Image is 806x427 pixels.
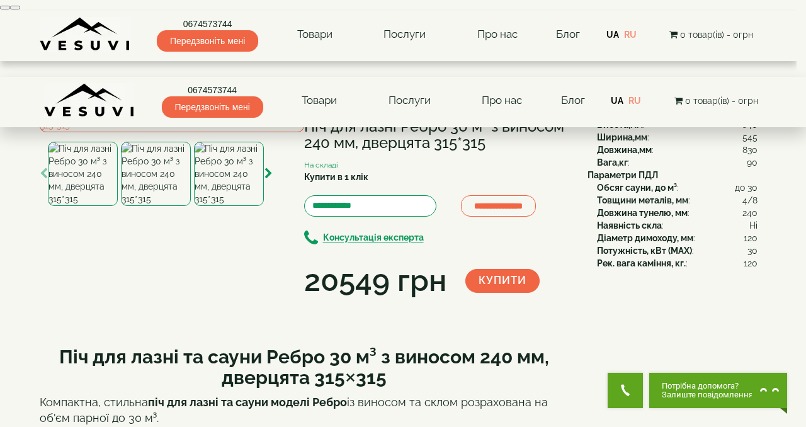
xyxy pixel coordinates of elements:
label: Купити в 1 клік [304,171,368,183]
button: 0 товар(ів) - 0грн [671,94,762,108]
b: Товщини металів, мм [597,195,688,205]
b: Консультація експерта [323,233,424,243]
b: Обсяг сауни, до м³ [597,183,677,193]
a: UA [611,96,623,106]
div: : [597,144,758,156]
button: 0 товар(ів) - 0грн [666,28,757,42]
b: Довжина тунелю, мм [597,208,688,218]
b: Параметри ПДЛ [587,170,658,180]
a: RU [628,96,641,106]
a: Послуги [371,20,438,49]
span: 545 [742,131,758,144]
b: Ширина,мм [597,132,647,142]
a: Товари [289,86,349,115]
a: 0674573744 [157,18,258,30]
span: 0 товар(ів) - 0грн [680,30,753,40]
span: 120 [744,257,758,270]
span: Залиште повідомлення [662,390,753,399]
div: : [597,131,758,144]
a: RU [624,30,637,40]
div: : [597,156,758,169]
small: На складі [304,161,338,169]
div: : [597,194,758,207]
img: Завод VESUVI [44,83,135,118]
img: Піч для лазні Ребро 30 м³ з виносом 240 мм, дверцята 315*315 [194,142,264,206]
span: Ні [749,219,758,232]
div: : [597,181,758,194]
div: 20549 грн [304,259,446,302]
img: Піч для лазні Ребро 30 м³ з виносом 240 мм, дверцята 315*315 [121,142,191,206]
strong: Піч для лазні та сауни Ребро 30 м³ з виносом 240 мм, дверцята 315×315 [59,346,549,389]
img: Піч для лазні Ребро 30 м³ з виносом 240 мм, дверцята 315*315 [48,142,118,206]
a: Товари [285,20,345,49]
a: Послуги [376,86,443,115]
div: : [597,232,758,244]
a: UA [606,30,619,40]
span: 240 [742,207,758,219]
span: 0 товар(ів) - 0грн [685,96,758,106]
button: Next (Right arrow key) [10,6,20,9]
p: Компактна, стильна із виносом та склом розрахована на об'єм парної до 30 м³. [40,394,569,426]
a: Про нас [469,86,535,115]
b: Рек. вага каміння, кг. [597,258,686,268]
span: 120 [744,232,758,244]
h1: Піч для лазні Ребро 30 м³ з виносом 240 мм, дверцята 315*315 [304,118,569,152]
span: 30 [747,244,758,257]
span: 4/8 [742,194,758,207]
a: Блог [556,28,580,40]
strong: піч для лазні та сауни моделі Ребро [148,396,347,409]
img: Завод VESUVI [40,17,131,52]
div: : [597,219,758,232]
b: Вага,кг [597,157,628,168]
b: Діаметр димоходу, мм [597,233,693,243]
span: Передзвоніть мені [162,96,263,118]
div: : [597,244,758,257]
a: Про нас [465,20,530,49]
span: 90 [747,156,758,169]
b: Потужність, кВт (MAX) [597,246,692,256]
span: Потрібна допомога? [662,382,753,390]
span: до 30 [735,181,758,194]
a: 0674573744 [162,84,263,96]
span: 830 [742,144,758,156]
div: : [597,207,758,219]
div: : [597,257,758,270]
button: Get Call button [608,373,643,408]
button: Chat button [649,373,787,408]
a: Блог [561,94,585,106]
b: Наявність скла [597,220,662,231]
b: Довжина,мм [597,145,652,155]
span: Передзвоніть мені [157,30,258,52]
button: Купити [465,269,540,293]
